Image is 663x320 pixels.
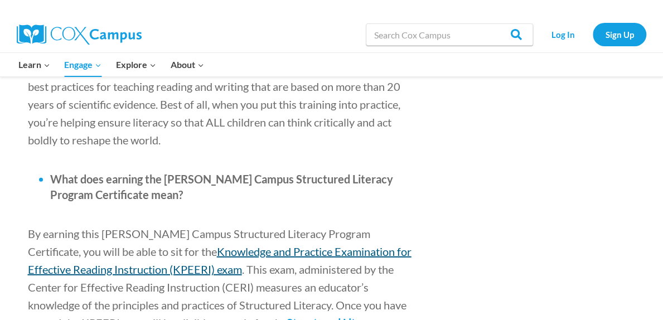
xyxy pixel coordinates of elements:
button: Child menu of Explore [109,53,163,76]
a: Log In [539,23,587,46]
nav: Primary Navigation [11,53,211,76]
span: By earning this [PERSON_NAME] Campus Structured Literacy Program Certificate, you will be able to... [28,227,370,258]
button: Child menu of About [163,53,211,76]
nav: Secondary Navigation [539,23,646,46]
input: Search Cox Campus [366,23,533,46]
span: What does earning the [PERSON_NAME] Campus Structured Literacy Program Certificate mean? [50,172,393,201]
button: Child menu of Learn [11,53,57,76]
img: Cox Campus [17,25,142,45]
a: Sign Up [593,23,646,46]
a: Knowledge and Practice Examination for Effective Reading Instruction (KPEERI) exam [28,245,412,276]
button: Child menu of Engage [57,53,109,76]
